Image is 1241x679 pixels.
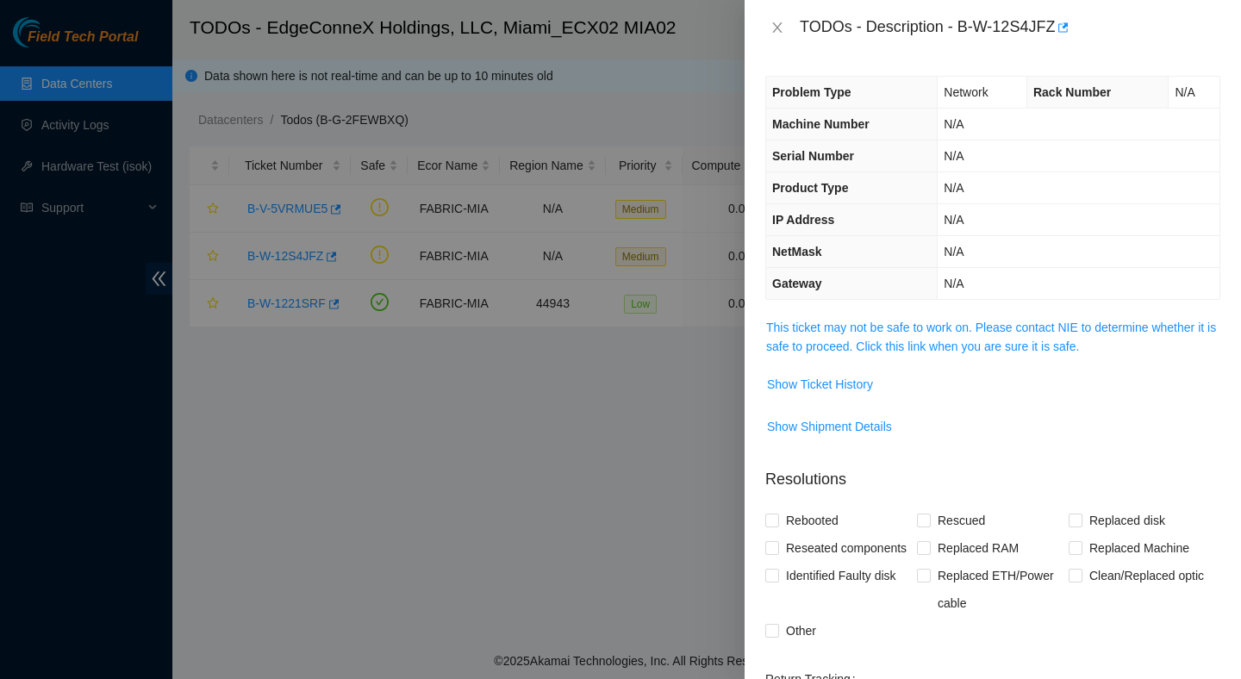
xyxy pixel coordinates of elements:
[779,617,823,645] span: Other
[800,14,1220,41] div: TODOs - Description - B-W-12S4JFZ
[931,507,992,534] span: Rescued
[779,534,914,562] span: Reseated components
[766,321,1216,353] a: This ticket may not be safe to work on. Please contact NIE to determine whether it is safe to pro...
[770,21,784,34] span: close
[1033,85,1111,99] span: Rack Number
[944,85,988,99] span: Network
[772,181,848,195] span: Product Type
[944,213,963,227] span: N/A
[766,371,874,398] button: Show Ticket History
[779,562,903,589] span: Identified Faulty disk
[772,117,870,131] span: Machine Number
[779,507,845,534] span: Rebooted
[944,277,963,290] span: N/A
[772,213,834,227] span: IP Address
[772,149,854,163] span: Serial Number
[765,20,789,36] button: Close
[1082,562,1211,589] span: Clean/Replaced optic
[772,277,822,290] span: Gateway
[944,149,963,163] span: N/A
[766,413,893,440] button: Show Shipment Details
[772,245,822,259] span: NetMask
[931,562,1069,617] span: Replaced ETH/Power cable
[931,534,1026,562] span: Replaced RAM
[1082,534,1196,562] span: Replaced Machine
[765,454,1220,491] p: Resolutions
[1175,85,1194,99] span: N/A
[944,117,963,131] span: N/A
[944,245,963,259] span: N/A
[772,85,851,99] span: Problem Type
[944,181,963,195] span: N/A
[767,417,892,436] span: Show Shipment Details
[1082,507,1172,534] span: Replaced disk
[767,375,873,394] span: Show Ticket History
